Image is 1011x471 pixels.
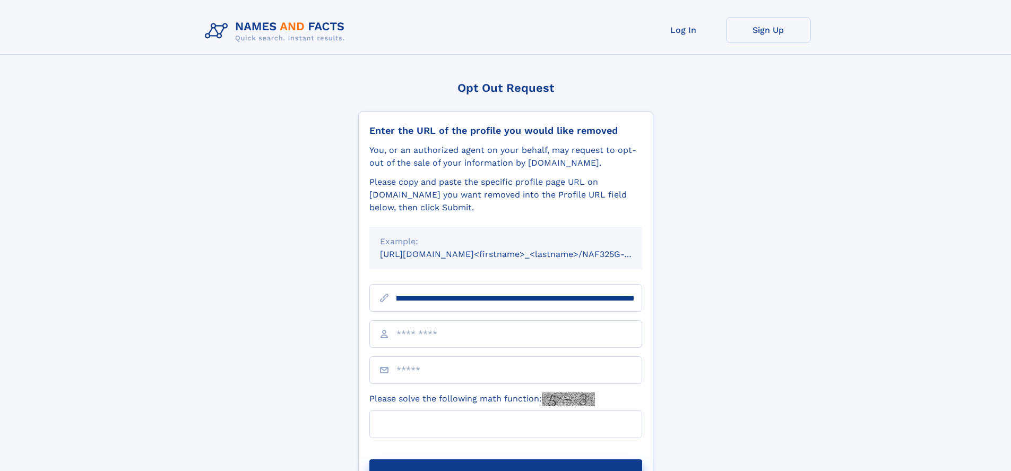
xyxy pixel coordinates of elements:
[369,392,595,406] label: Please solve the following math function:
[369,125,642,136] div: Enter the URL of the profile you would like removed
[380,235,632,248] div: Example:
[641,17,726,43] a: Log In
[369,176,642,214] div: Please copy and paste the specific profile page URL on [DOMAIN_NAME] you want removed into the Pr...
[201,17,353,46] img: Logo Names and Facts
[358,81,653,95] div: Opt Out Request
[726,17,811,43] a: Sign Up
[380,249,662,259] small: [URL][DOMAIN_NAME]<firstname>_<lastname>/NAF325G-xxxxxxxx
[369,144,642,169] div: You, or an authorized agent on your behalf, may request to opt-out of the sale of your informatio...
